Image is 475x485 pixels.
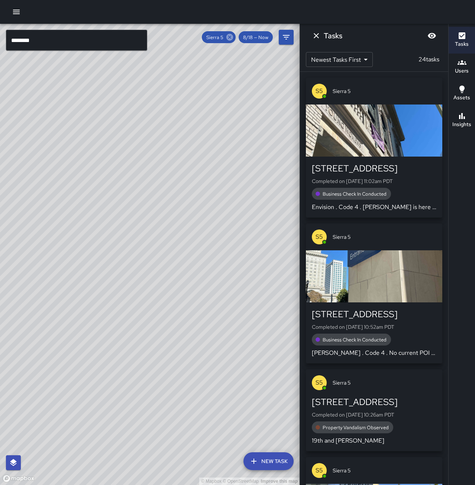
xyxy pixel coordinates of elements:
p: S5 [316,378,323,387]
button: Dismiss [309,28,324,43]
h6: Insights [452,121,471,129]
div: [STREET_ADDRESS] [312,308,436,320]
button: Tasks [449,27,475,54]
h6: Users [455,67,469,75]
span: Sierra 5 [333,87,436,95]
p: 24 tasks [416,55,442,64]
span: Sierra 5 [333,233,436,241]
div: [STREET_ADDRESS] [312,163,436,174]
span: 8/18 — Now [239,34,273,41]
p: S5 [316,87,323,96]
p: Completed on [DATE] 10:26am PDT [312,411,436,418]
button: S5Sierra 5[STREET_ADDRESS]Completed on [DATE] 10:52am PDTBusiness Check In Conducted[PERSON_NAME]... [306,224,442,363]
p: S5 [316,232,323,241]
span: Business Check In Conducted [318,191,391,197]
p: 19th and [PERSON_NAME] [312,436,436,445]
span: Sierra 5 [202,34,228,41]
button: S5Sierra 5[STREET_ADDRESS]Completed on [DATE] 10:26am PDTProperty Vandalism Observed19th and [PER... [306,369,442,451]
span: Property Vandalism Observed [318,424,393,431]
div: Newest Tasks First [306,52,373,67]
button: Insights [449,107,475,134]
button: New Task [243,452,294,470]
span: Sierra 5 [333,379,436,386]
h6: Tasks [324,30,342,42]
button: Blur [424,28,439,43]
span: Sierra 5 [333,467,436,474]
p: Completed on [DATE] 11:02am PDT [312,177,436,185]
button: S5Sierra 5[STREET_ADDRESS]Completed on [DATE] 11:02am PDTBusiness Check In ConductedEnvision . Co... [306,78,442,218]
button: Users [449,54,475,80]
p: S5 [316,466,323,475]
p: Completed on [DATE] 10:52am PDT [312,323,436,331]
p: Envision . Code 4 . [PERSON_NAME] is here . Says no disturbnaces to report . Front and surroundin... [312,203,436,212]
button: Filters [279,30,294,45]
div: [STREET_ADDRESS] [312,396,436,408]
div: Sierra 5 [202,31,236,43]
button: Assets [449,80,475,107]
h6: Tasks [455,40,469,48]
p: [PERSON_NAME] . Code 4 . No current POI No trash pick up needed . Calm and quiet on 14th and broa... [312,349,436,357]
span: Business Check In Conducted [318,337,391,343]
h6: Assets [453,94,470,102]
